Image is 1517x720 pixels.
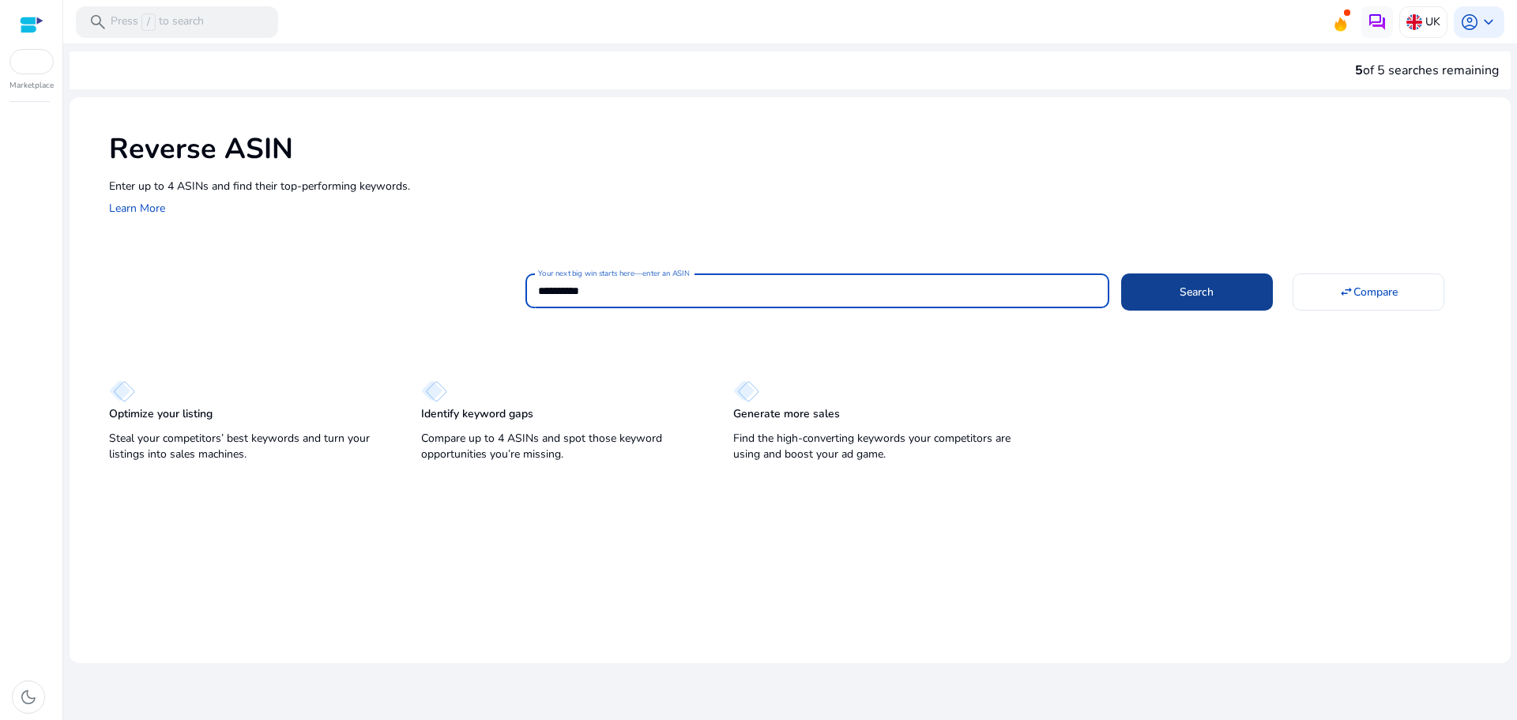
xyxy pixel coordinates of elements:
[1406,14,1422,30] img: uk.svg
[1121,273,1273,310] button: Search
[733,380,759,402] img: diamond.svg
[421,406,533,422] p: Identify keyword gaps
[111,13,204,31] p: Press to search
[1460,13,1479,32] span: account_circle
[733,431,1014,462] p: Find the high-converting keywords your competitors are using and boost your ad game.
[1339,285,1353,299] mat-icon: swap_horiz
[1355,62,1363,79] span: 5
[109,201,165,216] a: Learn More
[88,13,107,32] span: search
[109,406,213,422] p: Optimize your listing
[9,80,54,92] p: Marketplace
[1479,13,1498,32] span: keyboard_arrow_down
[1293,273,1444,310] button: Compare
[1353,284,1398,300] span: Compare
[109,431,390,462] p: Steal your competitors’ best keywords and turn your listings into sales machines.
[1180,284,1214,300] span: Search
[421,380,447,402] img: diamond.svg
[109,132,1495,166] h1: Reverse ASIN
[1355,61,1499,80] div: of 5 searches remaining
[421,431,702,462] p: Compare up to 4 ASINs and spot those keyword opportunities you’re missing.
[109,178,1495,194] p: Enter up to 4 ASINs and find their top-performing keywords.
[1425,8,1440,36] p: UK
[733,406,840,422] p: Generate more sales
[538,268,689,279] mat-label: Your next big win starts here—enter an ASIN
[109,380,135,402] img: diamond.svg
[141,13,156,31] span: /
[19,688,38,707] span: dark_mode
